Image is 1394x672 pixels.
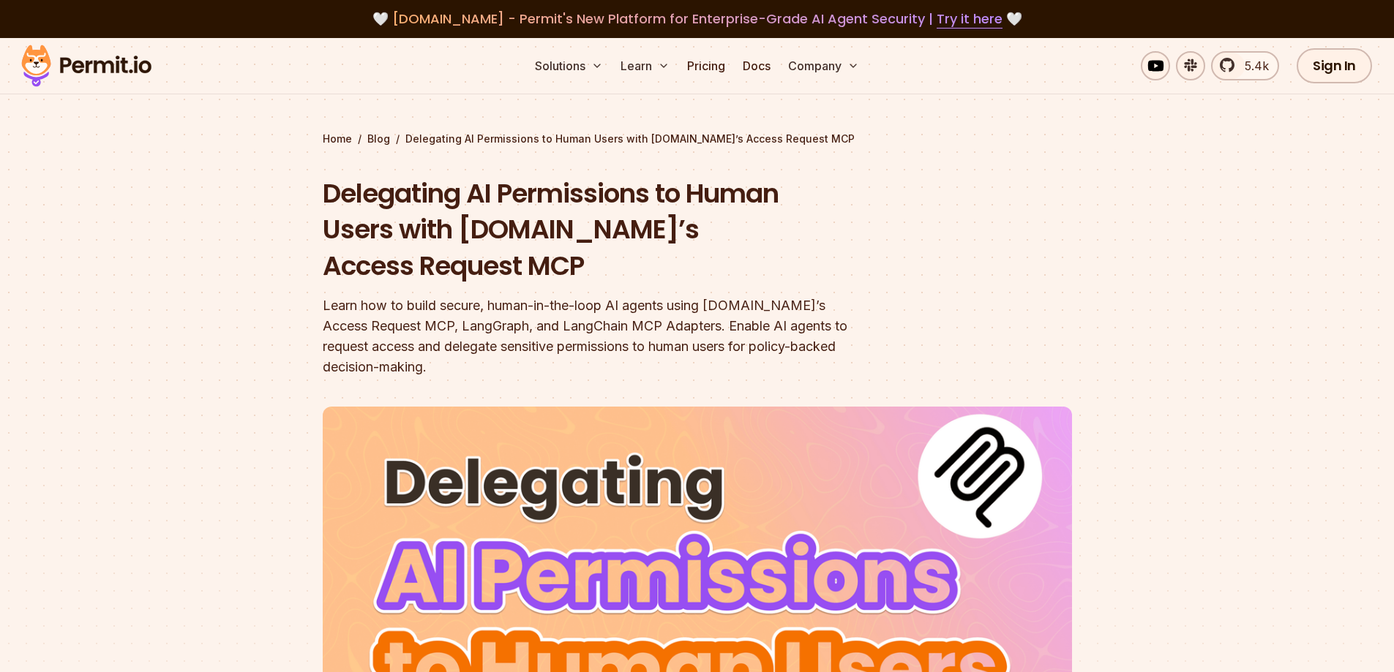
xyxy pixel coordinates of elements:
a: Sign In [1297,48,1372,83]
div: Learn how to build secure, human-in-the-loop AI agents using [DOMAIN_NAME]’s Access Request MCP, ... [323,295,885,377]
div: / / [323,132,1072,146]
button: Learn [615,51,675,80]
div: 🤍 🤍 [35,9,1359,29]
h1: Delegating AI Permissions to Human Users with [DOMAIN_NAME]’s Access Request MCP [323,175,885,284]
button: Solutions [529,51,609,80]
a: Blog [367,132,390,146]
span: 5.4k [1236,57,1269,75]
a: Try it here [937,10,1003,29]
a: Pricing [681,51,731,80]
button: Company [782,51,865,80]
img: Permit logo [15,41,158,91]
a: Docs [737,51,776,80]
span: [DOMAIN_NAME] - Permit's New Platform for Enterprise-Grade AI Agent Security | [392,10,1003,28]
a: Home [323,132,352,146]
a: 5.4k [1211,51,1279,80]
